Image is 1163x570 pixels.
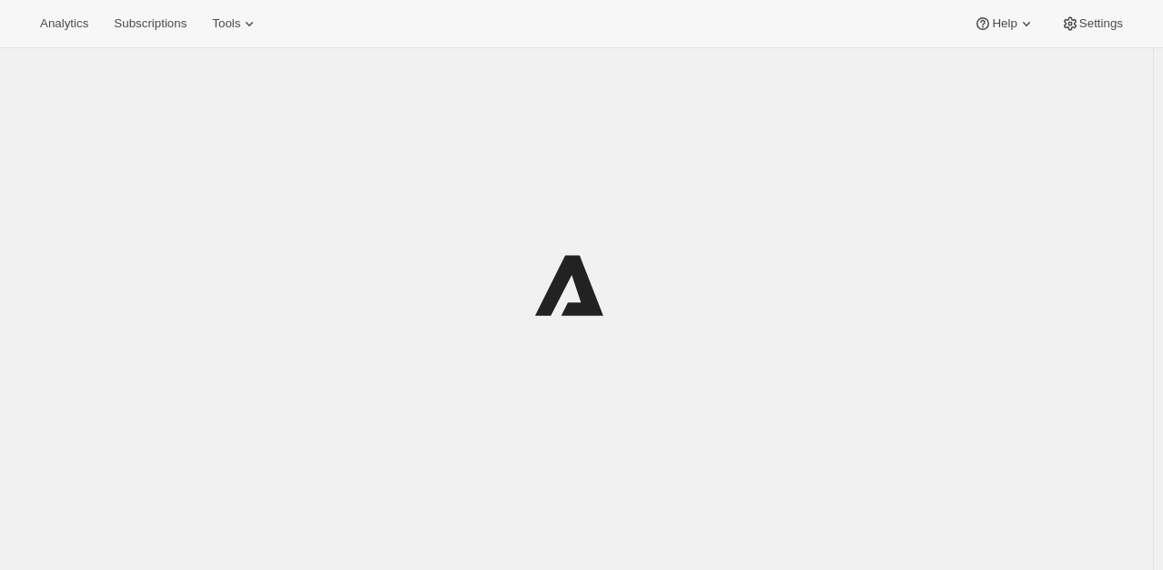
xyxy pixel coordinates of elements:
span: Help [992,16,1016,31]
button: Help [963,11,1046,36]
button: Analytics [29,11,99,36]
button: Settings [1050,11,1134,36]
button: Subscriptions [103,11,197,36]
button: Tools [201,11,269,36]
span: Tools [212,16,240,31]
span: Analytics [40,16,88,31]
span: Subscriptions [114,16,187,31]
span: Settings [1079,16,1123,31]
